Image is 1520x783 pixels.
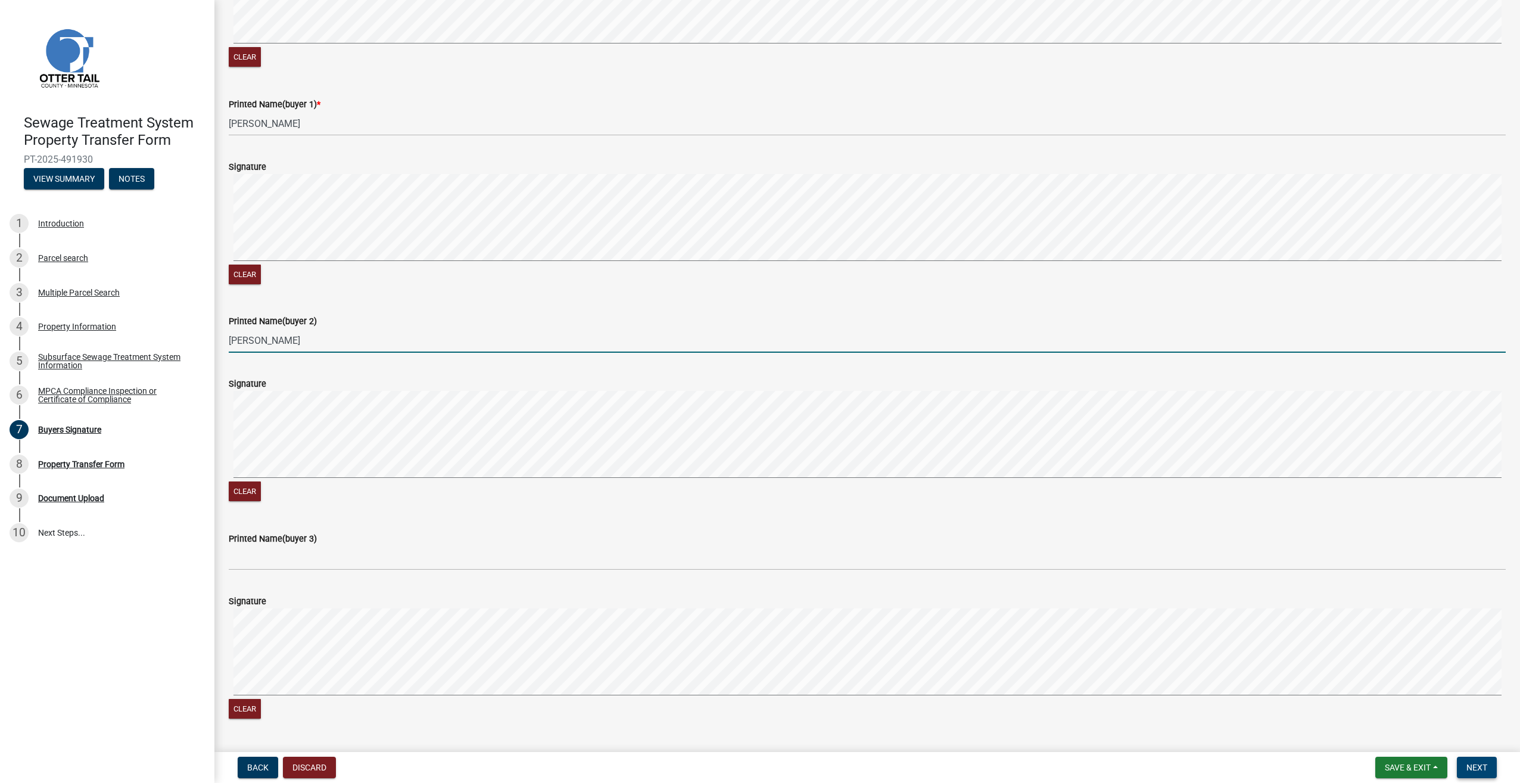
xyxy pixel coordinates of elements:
[38,353,195,369] div: Subsurface Sewage Treatment System Information
[10,489,29,508] div: 9
[24,13,113,102] img: Otter Tail County, Minnesota
[229,47,261,67] button: Clear
[38,425,101,434] div: Buyers Signature
[10,352,29,371] div: 5
[38,219,84,228] div: Introduction
[24,175,104,184] wm-modal-confirm: Summary
[1457,757,1497,778] button: Next
[38,288,120,297] div: Multiple Parcel Search
[10,386,29,405] div: 6
[1385,763,1431,772] span: Save & Exit
[10,455,29,474] div: 8
[283,757,336,778] button: Discard
[229,318,317,326] label: Printed Name(buyer 2)
[1466,763,1487,772] span: Next
[229,265,261,284] button: Clear
[24,168,104,189] button: View Summary
[229,481,261,501] button: Clear
[24,154,191,165] span: PT-2025-491930
[38,494,104,502] div: Document Upload
[38,254,88,262] div: Parcel search
[109,168,154,189] button: Notes
[38,322,116,331] div: Property Information
[38,387,195,403] div: MPCA Compliance Inspection or Certificate of Compliance
[229,598,266,606] label: Signature
[229,163,266,172] label: Signature
[10,283,29,302] div: 3
[10,420,29,439] div: 7
[10,248,29,268] div: 2
[229,535,317,543] label: Printed Name(buyer 3)
[247,763,269,772] span: Back
[38,460,124,468] div: Property Transfer Form
[229,380,266,389] label: Signature
[238,757,278,778] button: Back
[109,175,154,184] wm-modal-confirm: Notes
[1375,757,1447,778] button: Save & Exit
[10,214,29,233] div: 1
[229,101,320,109] label: Printed Name(buyer 1)
[229,699,261,719] button: Clear
[10,317,29,336] div: 4
[10,523,29,542] div: 10
[24,114,205,149] h4: Sewage Treatment System Property Transfer Form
